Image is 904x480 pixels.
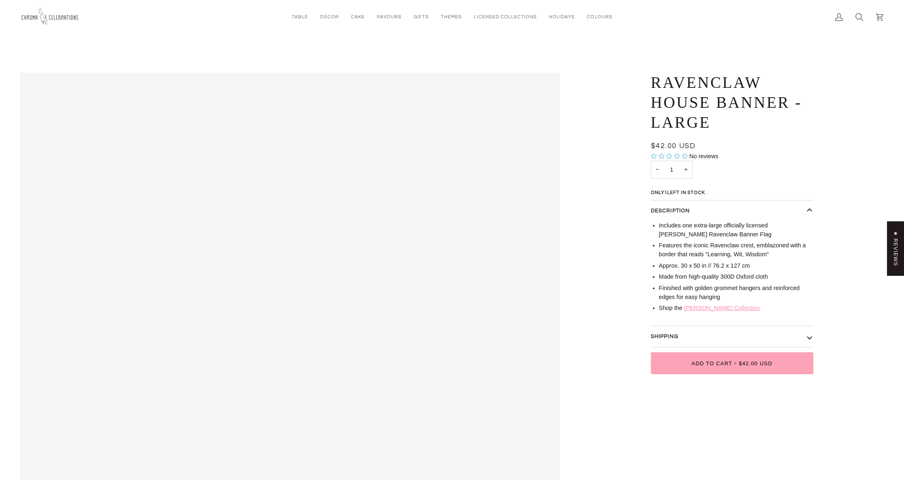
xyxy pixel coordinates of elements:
[651,352,813,374] button: Add to Cart
[651,201,813,222] button: Description
[659,262,813,271] li: Approx. 30 x 50 in // 76.2 x 127 cm
[651,161,664,179] button: Decrease quantity
[739,360,772,367] span: $42.00 USD
[659,273,813,281] li: Made from high-quality 300D Oxford cloth
[651,73,807,132] h1: Ravenclaw House Banner - Large
[664,190,667,195] span: 1
[377,13,401,20] span: Favours
[659,284,813,302] li: Finished with golden grommet hangers and reinforced edges for easy hanging
[441,13,462,20] span: Themes
[549,13,574,20] span: Holidays
[320,13,338,20] span: Décor
[292,13,308,20] span: Table
[651,142,696,150] span: $42.00 USD
[684,305,760,311] a: [PERSON_NAME] Collection
[679,161,692,179] button: Increase quantity
[587,13,612,20] span: Colours
[474,13,537,20] span: Licensed Collections
[659,221,813,239] li: Includes one e xtra-large officially licensed [PERSON_NAME] Ravenclaw Banner Flag
[887,221,904,276] div: Click to open Judge.me floating reviews tab
[732,360,739,367] span: •
[659,241,813,259] li: Features the iconic Ravenclaw crest, emblazoned with a border that reads "Learning, Wit, Wisdom"
[651,326,813,347] button: Shipping
[414,13,429,20] span: Gifts
[651,190,709,195] span: Only left in stock
[20,6,81,28] img: Chroma Celebrations
[651,161,693,179] input: Quantity
[692,360,732,367] span: Add to Cart
[689,153,719,159] span: No reviews
[659,304,813,313] li: Shop the
[351,13,365,20] span: Cake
